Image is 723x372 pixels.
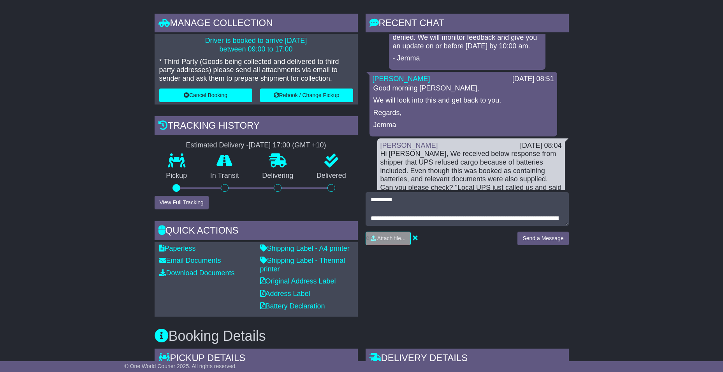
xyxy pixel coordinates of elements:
button: Rebook / Change Pickup [260,89,353,102]
button: Send a Message [517,232,568,245]
a: Original Address Label [260,277,336,285]
p: Pickup [155,172,199,180]
button: Cancel Booking [159,89,252,102]
a: Email Documents [159,257,221,264]
div: [DATE] 17:00 (GMT +10) [249,141,326,150]
div: Delivery Details [366,349,569,370]
p: - Jemma [393,54,542,63]
a: Address Label [260,290,310,298]
a: Shipping Label - Thermal printer [260,257,345,273]
div: Manage collection [155,14,358,35]
a: [PERSON_NAME] [373,75,430,83]
div: Tracking history [155,116,358,137]
p: * Third Party (Goods being collected and delivered to third party addresses) please send all atta... [159,58,353,83]
a: Shipping Label - A4 printer [260,244,350,252]
p: Good morning [PERSON_NAME], [373,84,553,93]
a: [PERSON_NAME] [380,142,438,149]
div: Hi [PERSON_NAME], We received below response from shipper that UPS refused cargo because of batte... [380,150,562,209]
span: © One World Courier 2025. All rights reserved. [125,363,237,369]
p: Jemma [373,121,553,129]
p: We will look into this and get back to you. [373,96,553,105]
a: Download Documents [159,269,235,277]
p: Regards, [373,109,553,117]
p: Delivering [251,172,305,180]
a: Battery Declaration [260,302,325,310]
button: View Full Tracking [155,196,209,209]
p: Driver is booked to arrive [DATE] between 09:00 to 17:00 [159,37,353,53]
div: Estimated Delivery - [155,141,358,150]
div: RECENT CHAT [366,14,569,35]
div: [DATE] 08:51 [512,75,554,83]
h3: Booking Details [155,328,569,344]
p: Delivered [305,172,358,180]
p: In Transit [199,172,251,180]
div: Quick Actions [155,221,358,242]
a: Paperless [159,244,196,252]
div: [DATE] 08:04 [520,142,562,150]
div: Pickup Details [155,349,358,370]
